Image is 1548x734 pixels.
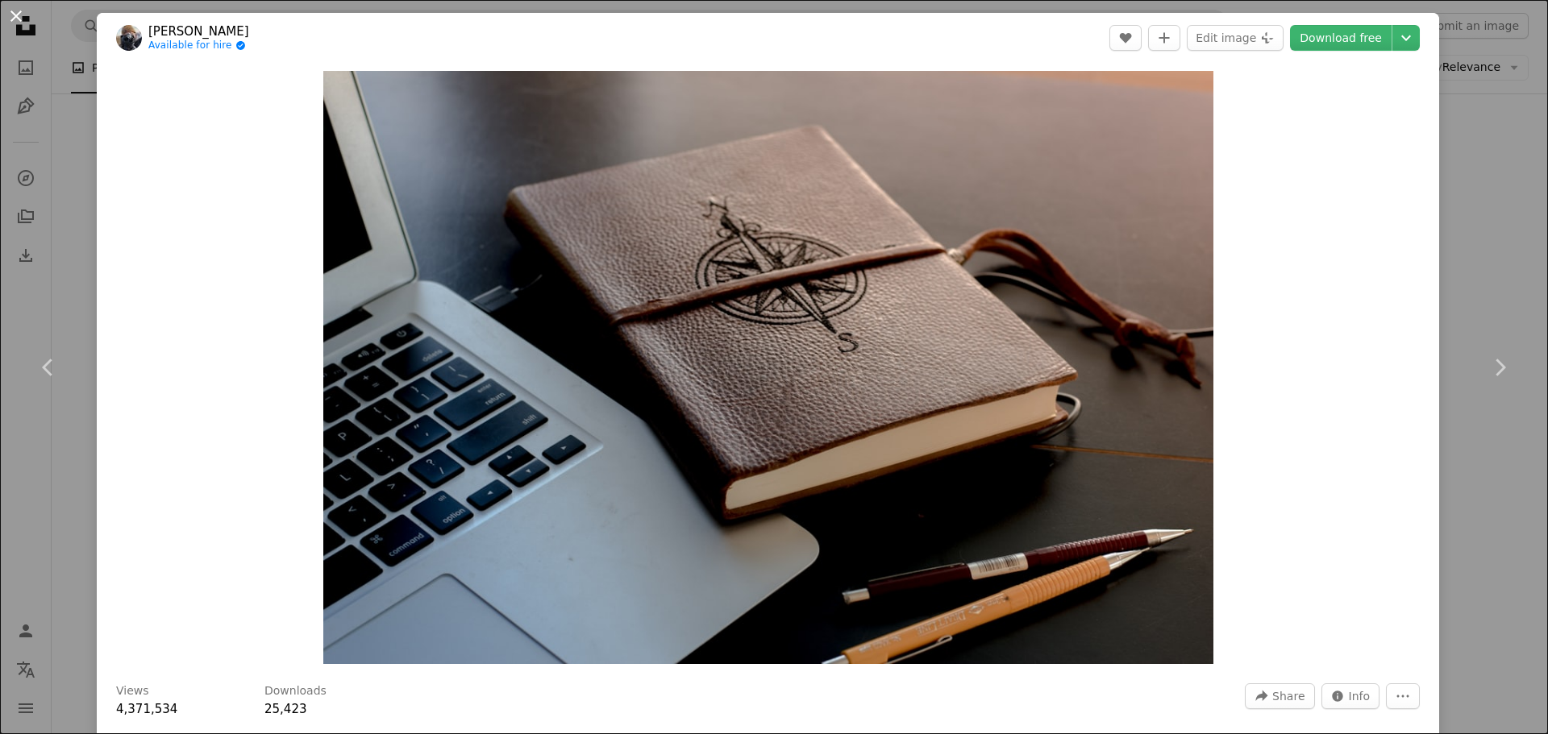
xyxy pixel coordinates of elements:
button: Edit image [1187,25,1284,51]
button: Choose download size [1392,25,1420,51]
a: Download free [1290,25,1392,51]
span: Share [1272,684,1305,708]
a: Available for hire [148,39,249,52]
button: Zoom in on this image [323,71,1213,664]
button: More Actions [1386,683,1420,709]
a: [PERSON_NAME] [148,23,249,39]
span: Info [1349,684,1371,708]
img: Go to Colton Sturgeon's profile [116,25,142,51]
span: 4,371,534 [116,702,177,716]
img: brown book beside MacBook [323,71,1213,664]
button: Share this image [1245,683,1314,709]
button: Add to Collection [1148,25,1180,51]
h3: Views [116,683,149,699]
a: Next [1451,290,1548,445]
h3: Downloads [264,683,327,699]
button: Stats about this image [1321,683,1380,709]
span: 25,423 [264,702,307,716]
button: Like [1109,25,1142,51]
